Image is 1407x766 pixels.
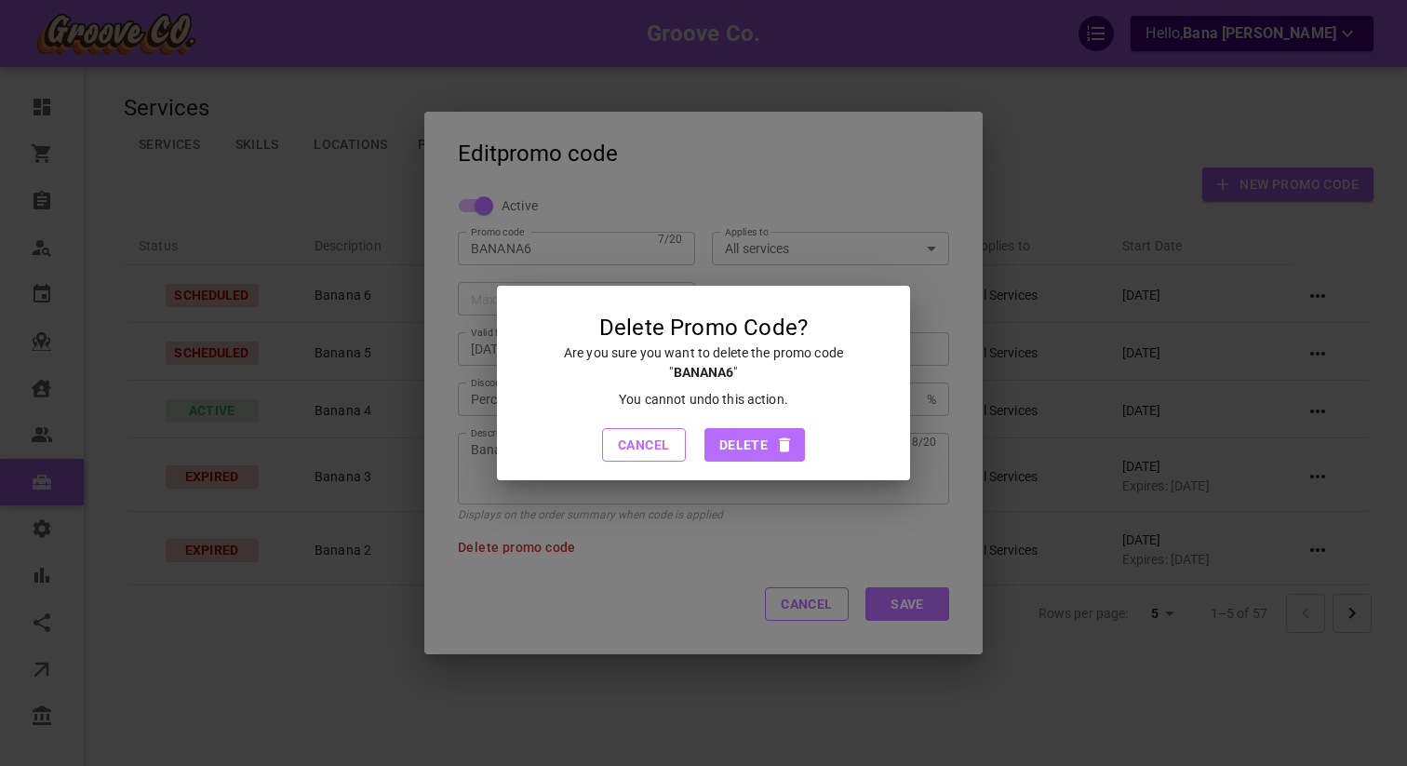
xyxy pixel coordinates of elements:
[497,343,910,383] div: Are you sure you want to delete the promo code " "
[674,365,734,380] b: BANANA6
[602,428,686,462] button: Cancel
[704,428,805,462] button: Delete
[566,286,841,343] h2: Delete Promo Code?
[585,383,822,410] div: You cannot undo this action.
